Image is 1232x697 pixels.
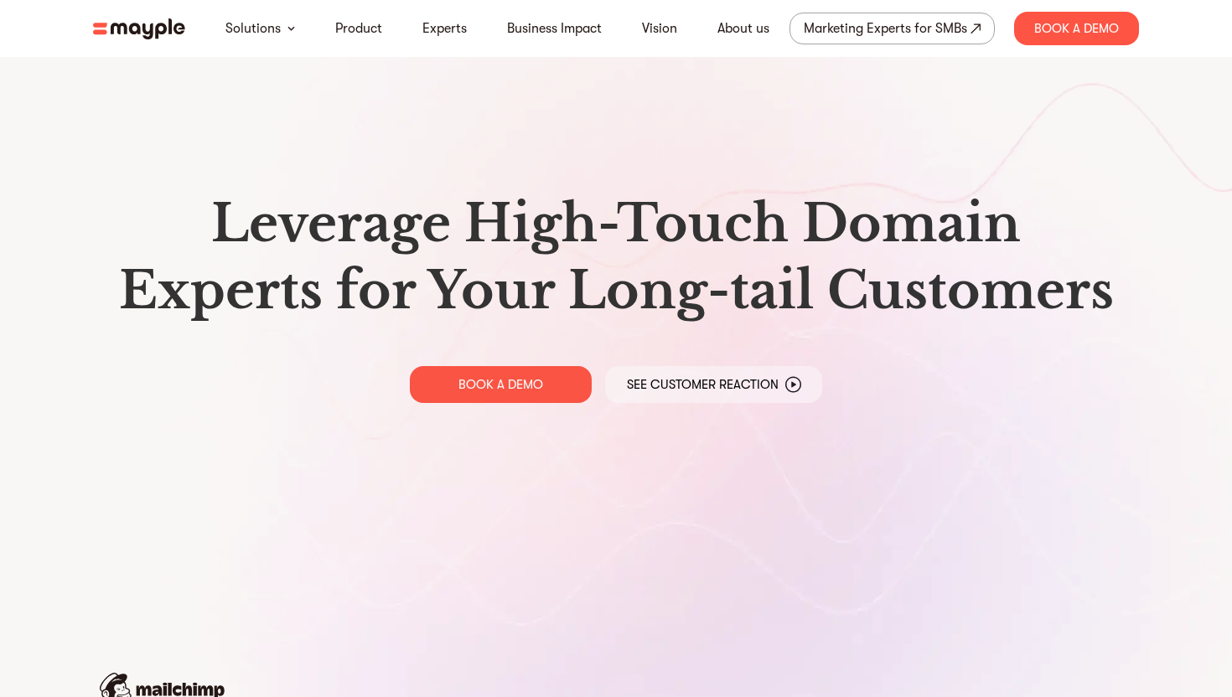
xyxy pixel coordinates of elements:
[507,18,602,39] a: Business Impact
[287,26,295,31] img: arrow-down
[717,18,769,39] a: About us
[410,366,592,403] a: BOOK A DEMO
[335,18,382,39] a: Product
[106,190,1126,324] h1: Leverage High-Touch Domain Experts for Your Long-tail Customers
[225,18,281,39] a: Solutions
[422,18,467,39] a: Experts
[458,376,543,393] p: BOOK A DEMO
[93,18,185,39] img: mayple-logo
[627,376,779,393] p: See Customer Reaction
[789,13,995,44] a: Marketing Experts for SMBs
[1014,12,1139,45] div: Book A Demo
[605,366,822,403] a: See Customer Reaction
[642,18,677,39] a: Vision
[804,17,967,40] div: Marketing Experts for SMBs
